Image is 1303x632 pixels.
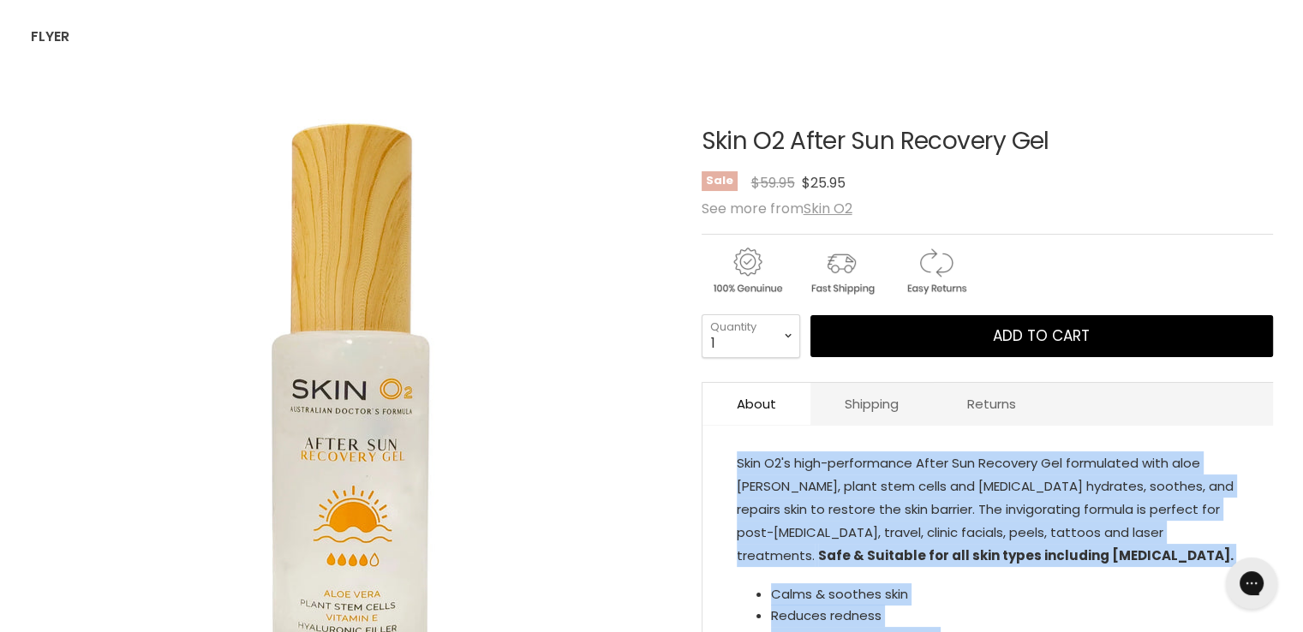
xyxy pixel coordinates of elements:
[993,325,1090,346] span: Add to cart
[737,451,1239,570] p: Skin O2's high-performance After Sun Recovery Gel formulated with aloe [PERSON_NAME], plant stem ...
[802,173,846,193] span: $25.95
[771,605,1239,627] li: Reduces redness
[804,199,852,218] a: Skin O2
[18,19,82,55] a: Flyer
[933,383,1050,425] a: Returns
[702,245,792,297] img: genuine.gif
[751,173,795,193] span: $59.95
[702,383,810,425] a: About
[702,199,852,218] span: See more from
[702,128,1273,155] h1: Skin O2 After Sun Recovery Gel
[1217,552,1286,615] iframe: Gorgias live chat messenger
[796,245,887,297] img: shipping.gif
[771,583,1239,605] li: Calms & soothes skin
[890,245,981,297] img: returns.gif
[810,315,1273,358] button: Add to cart
[810,383,933,425] a: Shipping
[702,171,738,191] span: Sale
[702,314,800,357] select: Quantity
[818,546,1234,564] strong: Safe & Suitable for all skin types including [MEDICAL_DATA].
